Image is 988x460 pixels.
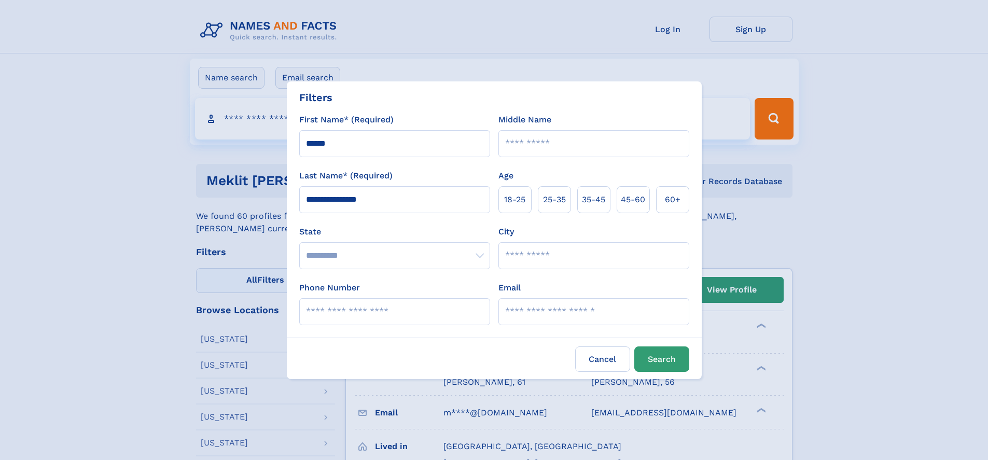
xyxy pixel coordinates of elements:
span: 25‑35 [543,193,566,206]
label: Cancel [575,346,630,372]
label: Email [498,282,521,294]
span: 60+ [665,193,680,206]
label: State [299,226,490,238]
div: Filters [299,90,332,105]
label: Middle Name [498,114,551,126]
label: City [498,226,514,238]
label: Phone Number [299,282,360,294]
span: 45‑60 [621,193,645,206]
label: Last Name* (Required) [299,170,393,182]
label: First Name* (Required) [299,114,394,126]
button: Search [634,346,689,372]
label: Age [498,170,513,182]
span: 18‑25 [504,193,525,206]
span: 35‑45 [582,193,605,206]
